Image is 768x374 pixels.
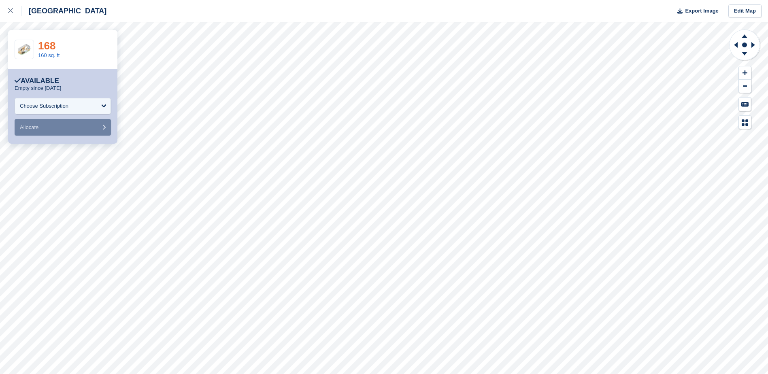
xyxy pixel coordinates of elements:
a: 168 [38,40,55,52]
button: Map Legend [739,116,751,129]
p: Empty since [DATE] [15,85,61,91]
button: Zoom Out [739,80,751,93]
button: Export Image [672,4,719,18]
span: Export Image [685,7,718,15]
a: 160 sq. ft [38,52,60,58]
span: Allocate [20,124,38,130]
div: [GEOGRAPHIC_DATA] [21,6,106,16]
a: Edit Map [728,4,762,18]
button: Allocate [15,119,111,136]
button: Zoom In [739,66,751,80]
img: SCA-160sqft.jpg [15,43,34,56]
div: Available [15,77,59,85]
button: Keyboard Shortcuts [739,98,751,111]
div: Choose Subscription [20,102,68,110]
